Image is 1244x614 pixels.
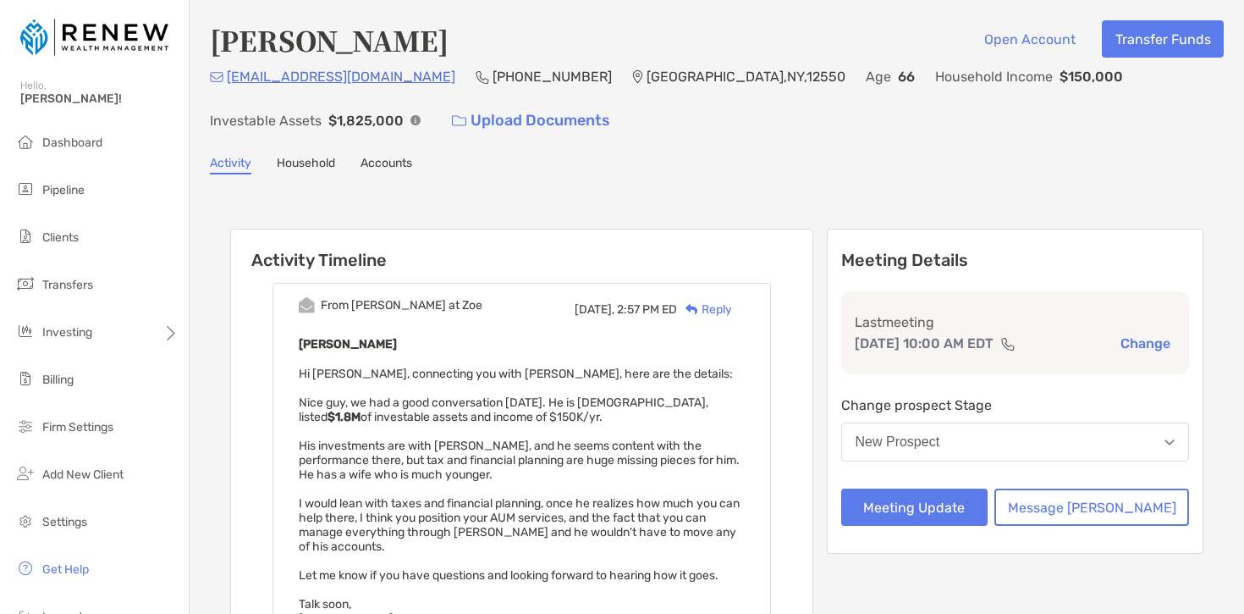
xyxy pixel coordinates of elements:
[328,110,404,131] p: $1,825,000
[15,321,36,341] img: investing icon
[15,368,36,389] img: billing icon
[855,333,994,354] p: [DATE] 10:00 AM EDT
[841,250,1190,271] p: Meeting Details
[227,66,455,87] p: [EMAIL_ADDRESS][DOMAIN_NAME]
[575,302,614,317] span: [DATE],
[231,230,812,270] h6: Activity Timeline
[15,416,36,436] img: firm-settings icon
[1115,335,1175,352] button: Change
[210,110,322,131] p: Investable Assets
[1060,66,1123,87] p: $150,000
[321,298,482,313] div: From [PERSON_NAME] at Zoe
[452,115,466,127] img: button icon
[855,312,1176,333] p: Last meeting
[685,304,698,315] img: Reply icon
[361,156,412,174] a: Accounts
[20,91,179,106] span: [PERSON_NAME]!
[632,70,643,84] img: Location Icon
[42,183,85,197] span: Pipeline
[42,420,113,434] span: Firm Settings
[856,434,940,450] div: New Prospect
[15,511,36,531] img: settings icon
[277,156,335,174] a: Household
[617,302,677,317] span: 2:57 PM ED
[1164,440,1175,445] img: Open dropdown arrow
[476,70,489,84] img: Phone Icon
[15,558,36,578] img: get-help icon
[677,301,732,318] div: Reply
[299,297,315,313] img: Event icon
[15,274,36,294] img: transfers icon
[42,515,87,529] span: Settings
[42,136,102,150] span: Dashboard
[410,115,421,125] img: Info Icon
[42,278,93,292] span: Transfers
[841,489,988,526] button: Meeting Update
[210,72,223,82] img: Email Icon
[647,66,845,87] p: [GEOGRAPHIC_DATA] , NY , 12550
[15,131,36,152] img: dashboard icon
[42,230,79,245] span: Clients
[15,226,36,246] img: clients icon
[441,102,621,139] a: Upload Documents
[42,562,89,577] span: Get Help
[1000,337,1016,351] img: communication type
[15,463,36,484] img: add_new_client icon
[935,66,1053,87] p: Household Income
[898,66,915,87] p: 66
[299,337,397,351] b: [PERSON_NAME]
[42,325,92,340] span: Investing
[42,373,74,387] span: Billing
[866,66,891,87] p: Age
[841,395,1190,416] p: Change prospect Stage
[42,467,124,482] span: Add New Client
[210,156,251,174] a: Activity
[1102,20,1224,58] button: Transfer Funds
[15,179,36,199] img: pipeline icon
[493,66,612,87] p: [PHONE_NUMBER]
[994,489,1189,526] button: Message [PERSON_NAME]
[971,20,1088,58] button: Open Account
[841,423,1190,462] button: New Prospect
[328,410,361,424] strong: $1.8M
[20,7,168,68] img: Zoe Logo
[210,20,449,59] h4: [PERSON_NAME]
